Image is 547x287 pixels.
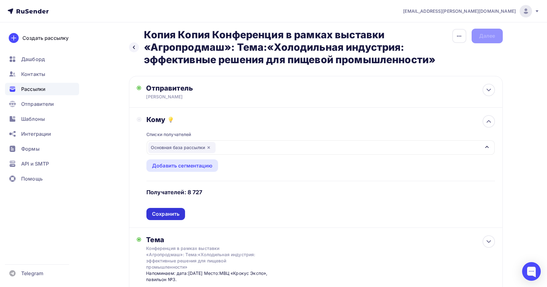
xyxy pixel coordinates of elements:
[146,131,191,138] div: Списки получателей
[21,145,40,153] span: Формы
[146,140,495,155] button: Основная база рассылки
[146,84,281,92] div: Отправитель
[5,83,79,95] a: Рассылки
[5,98,79,110] a: Отправители
[5,53,79,65] a: Дашборд
[21,115,45,123] span: Шаблоны
[5,68,79,80] a: Контакты
[21,160,49,167] span: API и SMTP
[146,115,495,124] div: Кому
[21,55,45,63] span: Дашборд
[5,143,79,155] a: Формы
[22,34,69,42] div: Создать рассылку
[146,270,269,283] div: Напоминаем: дата:[DATE] Место:МВЦ «Крокус Экспо», павильон №3.
[146,245,257,270] div: Конференция в рамках выставки «Агропродмаш»: Тема:«Холодильная индустрия: эффективные решения для...
[5,113,79,125] a: Шаблоны
[146,189,202,196] h4: Получателей: 8 727
[146,94,268,100] div: [PERSON_NAME]
[152,210,179,218] div: Сохранить
[21,70,45,78] span: Контакты
[144,29,452,66] h2: Копия Копия Конференция в рамках выставки «Агропродмаш»: Тема:«Холодильная индустрия: эффективные...
[21,85,45,93] span: Рассылки
[148,142,216,153] div: Основная база рассылки
[21,100,54,108] span: Отправители
[21,130,51,138] span: Интеграции
[21,175,43,182] span: Помощь
[403,8,516,14] span: [EMAIL_ADDRESS][PERSON_NAME][DOMAIN_NAME]
[21,270,43,277] span: Telegram
[146,235,269,244] div: Тема
[152,162,212,169] div: Добавить сегментацию
[403,5,540,17] a: [EMAIL_ADDRESS][PERSON_NAME][DOMAIN_NAME]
